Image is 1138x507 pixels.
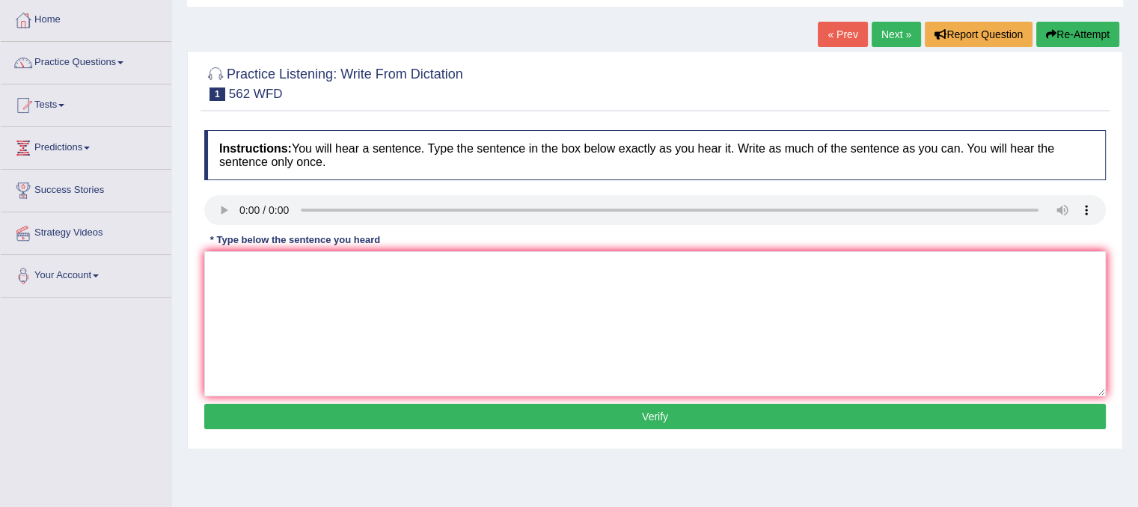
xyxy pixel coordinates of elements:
a: Predictions [1,127,171,165]
a: Success Stories [1,170,171,207]
a: Your Account [1,255,171,292]
a: « Prev [818,22,867,47]
b: Instructions: [219,142,292,155]
button: Re-Attempt [1036,22,1119,47]
a: Practice Questions [1,42,171,79]
a: Next » [872,22,921,47]
button: Report Question [925,22,1033,47]
a: Tests [1,84,171,122]
div: * Type below the sentence you heard [204,233,386,247]
span: 1 [209,87,225,101]
small: 562 WFD [229,87,283,101]
h2: Practice Listening: Write From Dictation [204,64,463,101]
button: Verify [204,404,1106,429]
h4: You will hear a sentence. Type the sentence in the box below exactly as you hear it. Write as muc... [204,130,1106,180]
a: Strategy Videos [1,212,171,250]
